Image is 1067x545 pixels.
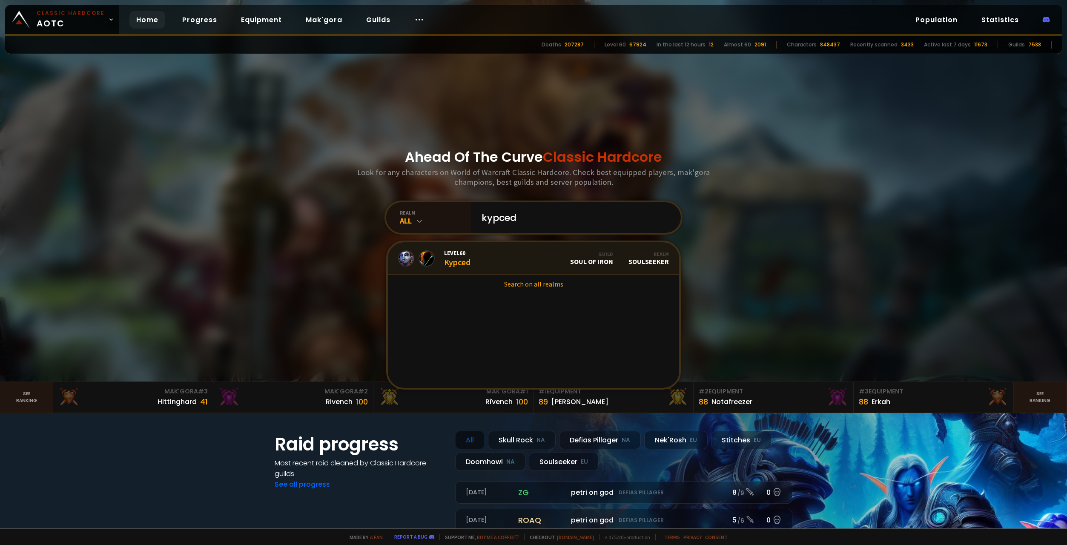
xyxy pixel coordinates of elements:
a: a fan [370,534,383,540]
div: 11673 [974,41,987,49]
div: Characters [787,41,817,49]
a: #3Equipment88Erkah [854,382,1014,413]
div: Guild [570,251,613,257]
div: Rivench [326,396,353,407]
small: NA [536,436,545,445]
div: 207287 [565,41,584,49]
div: Hittinghard [158,396,197,407]
a: Equipment [234,11,289,29]
span: # 1 [539,387,547,396]
a: Mak'Gora#1Rîvench100 [373,382,533,413]
small: Classic Hardcore [37,9,105,17]
a: Consent [705,534,728,540]
small: NA [506,458,515,466]
span: Support me, [439,534,519,540]
span: Made by [344,534,383,540]
div: Mak'Gora [218,387,368,396]
div: Deaths [542,41,561,49]
div: 89 [539,396,548,407]
div: 7538 [1028,41,1041,49]
div: Notafreezer [711,396,752,407]
div: Active last 7 days [924,41,971,49]
div: Mak'Gora [379,387,528,396]
a: [DOMAIN_NAME] [557,534,594,540]
div: Recently scanned [850,41,898,49]
a: Report a bug [394,534,427,540]
div: 12 [709,41,714,49]
div: Equipment [699,387,848,396]
div: Mak'Gora [58,387,208,396]
div: All [400,216,471,226]
a: Progress [175,11,224,29]
div: In the last 12 hours [657,41,706,49]
a: [DATE]roaqpetri on godDefias Pillager5 /60 [455,509,792,531]
div: Realm [628,251,669,257]
small: EU [581,458,588,466]
h4: Most recent raid cleaned by Classic Hardcore guilds [275,458,445,479]
span: AOTC [37,9,105,30]
div: 41 [200,396,208,407]
h1: Raid progress [275,431,445,458]
span: v. d752d5 - production [599,534,650,540]
h3: Look for any characters on World of Warcraft Classic Hardcore. Check best equipped players, mak'g... [354,167,713,187]
a: Statistics [975,11,1026,29]
a: Mak'Gora#2Rivench100 [213,382,373,413]
a: Guilds [359,11,397,29]
a: Seeranking [1014,382,1067,413]
div: Stitches [711,431,772,449]
small: EU [690,436,697,445]
a: Level60KypcedGuildSoul of IronRealmSoulseeker [388,242,679,275]
span: # 2 [699,387,708,396]
div: 88 [699,396,708,407]
small: NA [622,436,630,445]
div: All [455,431,485,449]
div: 2091 [754,41,766,49]
a: See all progress [275,479,330,489]
div: Level 60 [605,41,626,49]
span: Level 60 [444,249,470,257]
div: Almost 60 [724,41,751,49]
div: [PERSON_NAME] [551,396,608,407]
div: 67924 [629,41,646,49]
div: Rîvench [485,396,513,407]
a: Classic HardcoreAOTC [5,5,119,34]
div: Soulseeker [529,453,599,471]
a: Buy me a coffee [477,534,519,540]
div: Doomhowl [455,453,525,471]
a: Home [129,11,165,29]
div: realm [400,209,471,216]
h1: Ahead Of The Curve [405,147,662,167]
div: Guilds [1008,41,1025,49]
div: 88 [859,396,868,407]
div: Equipment [859,387,1008,396]
div: Skull Rock [488,431,556,449]
div: 100 [516,396,528,407]
div: 3433 [901,41,914,49]
span: Checkout [524,534,594,540]
a: Mak'gora [299,11,349,29]
div: Equipment [539,387,688,396]
a: Search on all realms [388,275,679,293]
a: [DATE]zgpetri on godDefias Pillager8 /90 [455,481,792,504]
a: #2Equipment88Notafreezer [694,382,854,413]
a: Privacy [683,534,702,540]
a: Population [909,11,964,29]
a: #1Equipment89[PERSON_NAME] [533,382,694,413]
small: EU [754,436,761,445]
div: Nek'Rosh [644,431,708,449]
span: # 2 [358,387,368,396]
span: Classic Hardcore [543,147,662,166]
span: # 1 [520,387,528,396]
a: Mak'Gora#3Hittinghard41 [53,382,213,413]
div: Soul of Iron [570,251,613,266]
div: 100 [356,396,368,407]
div: Kypced [444,249,470,267]
div: 848437 [820,41,840,49]
span: # 3 [859,387,869,396]
div: Soulseeker [628,251,669,266]
div: Defias Pillager [559,431,641,449]
a: Terms [664,534,680,540]
input: Search a character... [476,202,671,233]
span: # 3 [198,387,208,396]
div: Erkah [872,396,890,407]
